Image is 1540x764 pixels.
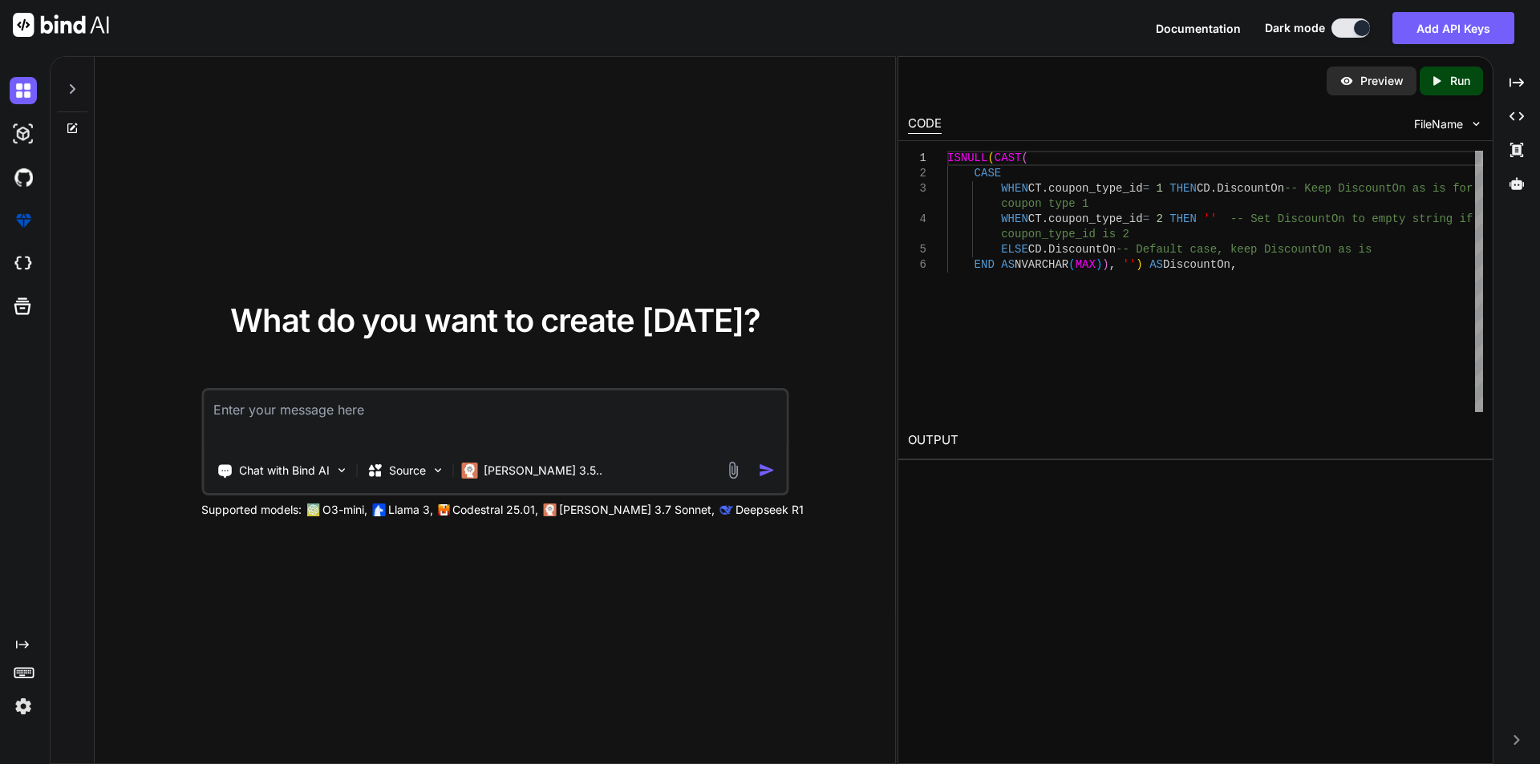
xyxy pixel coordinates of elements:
[908,181,926,196] div: 3
[461,463,477,479] img: Claude 3.5 Haiku
[334,463,348,477] img: Pick Tools
[1156,22,1241,35] span: Documentation
[1041,243,1048,256] span: .
[1210,182,1216,195] span: .
[1048,243,1116,256] span: DiscountOn
[438,504,449,515] img: Mistral-AI
[230,301,760,340] span: What do you want to create [DATE]?
[736,502,804,518] p: Deepseek R1
[1156,212,1162,225] span: 2
[1001,197,1088,210] span: coupon type 1
[559,502,715,518] p: [PERSON_NAME] 3.7 Sonnet,
[484,463,602,479] p: [PERSON_NAME] 3.5..
[1096,258,1102,271] span: )
[1041,212,1048,225] span: .
[1156,20,1241,37] button: Documentation
[947,152,987,164] span: ISNULL
[201,502,302,518] p: Supported models:
[10,77,37,104] img: darkChat
[1169,212,1197,225] span: THEN
[10,693,37,720] img: settings
[1142,182,1149,195] span: =
[1048,212,1143,225] span: coupon_type_id
[1265,20,1325,36] span: Dark mode
[1339,74,1354,88] img: preview
[1360,73,1404,89] p: Preview
[1027,182,1041,195] span: CT
[389,463,426,479] p: Source
[1142,212,1149,225] span: =
[13,13,109,37] img: Bind AI
[10,250,37,277] img: cloudideIcon
[723,461,742,479] img: attachment
[1116,243,1372,256] span: -- Default case, keep DiscountOn as is
[1169,182,1197,195] span: THEN
[1041,182,1048,195] span: .
[306,503,319,516] img: GPT-4
[1414,116,1463,132] span: FileName
[1230,258,1237,271] span: ,
[758,462,775,479] img: icon
[1021,152,1027,164] span: (
[1149,258,1163,271] span: AS
[1108,258,1115,271] span: ,
[10,120,37,148] img: darkAi-studio
[994,152,1021,164] span: CAST
[1469,117,1483,131] img: chevron down
[431,463,444,477] img: Pick Models
[908,257,926,273] div: 6
[1102,258,1108,271] span: )
[543,503,556,516] img: claude
[1001,212,1028,225] span: WHEN
[908,242,926,257] div: 5
[908,212,926,227] div: 4
[1203,212,1217,225] span: ''
[10,207,37,234] img: premium
[452,502,538,518] p: Codestral 25.01,
[1284,182,1473,195] span: -- Keep DiscountOn as is for
[1217,182,1284,195] span: DiscountOn
[1163,258,1230,271] span: DiscountOn
[974,258,994,271] span: END
[239,463,330,479] p: Chat with Bind AI
[10,164,37,191] img: githubDark
[1001,182,1028,195] span: WHEN
[898,422,1493,459] h2: OUTPUT
[1156,182,1162,195] span: 1
[1230,212,1473,225] span: -- Set DiscountOn to empty string if
[388,502,433,518] p: Llama 3,
[1392,12,1514,44] button: Add API Keys
[974,167,1001,180] span: CASE
[1068,258,1075,271] span: (
[908,115,942,134] div: CODE
[1048,182,1143,195] span: coupon_type_id
[1001,243,1028,256] span: ELSE
[1450,73,1470,89] p: Run
[908,166,926,181] div: 2
[719,503,732,516] img: claude
[1197,182,1210,195] span: CD
[987,152,994,164] span: (
[1027,212,1041,225] span: CT
[1001,258,1015,271] span: AS
[908,151,926,166] div: 1
[1015,258,1068,271] span: NVARCHAR
[372,503,385,516] img: Llama2
[322,502,367,518] p: O3-mini,
[1027,243,1041,256] span: CD
[1136,258,1142,271] span: )
[1122,258,1136,271] span: ''
[1075,258,1095,271] span: MAX
[1001,228,1129,241] span: coupon_type_id is 2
